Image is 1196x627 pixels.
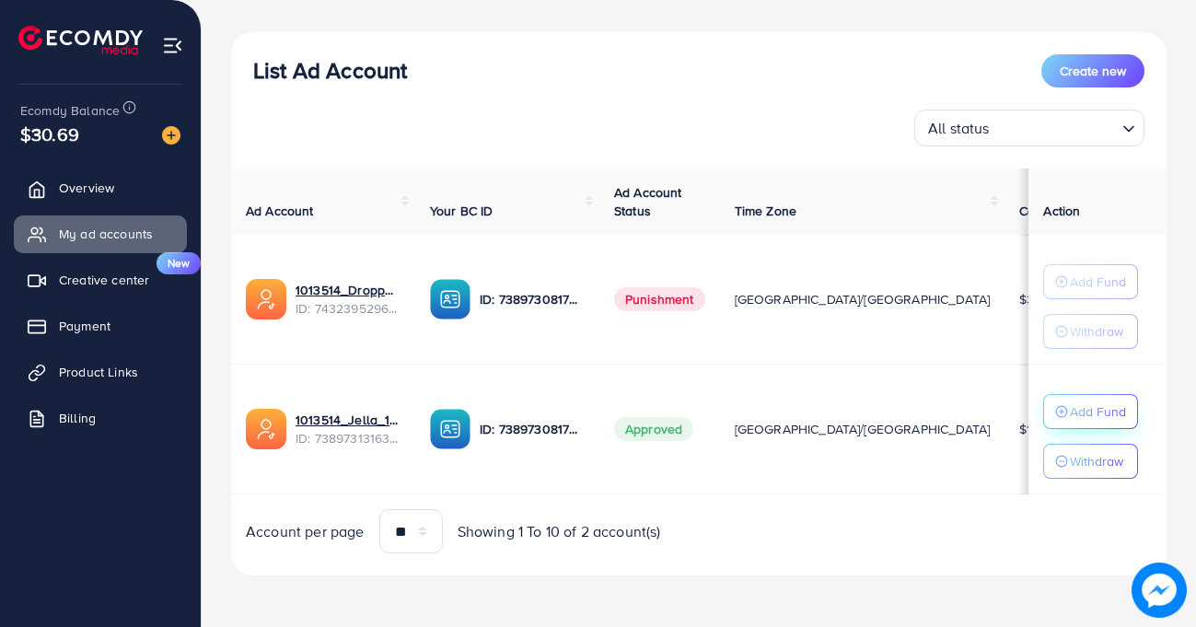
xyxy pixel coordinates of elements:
[1041,54,1144,87] button: Create new
[735,202,796,220] span: Time Zone
[20,121,79,147] span: $30.69
[1070,450,1123,472] p: Withdraw
[735,420,991,438] span: [GEOGRAPHIC_DATA]/[GEOGRAPHIC_DATA]
[296,281,401,319] div: <span class='underline'>1013514_Dropper_1730489399764</span></br>7432395296384368641
[995,111,1115,142] input: Search for option
[480,418,585,440] p: ID: 7389730817251033104
[1070,320,1123,343] p: Withdraw
[14,169,187,206] a: Overview
[14,400,187,436] a: Billing
[1043,314,1138,349] button: Withdraw
[1043,444,1138,479] button: Withdraw
[430,279,470,319] img: ic-ba-acc.ded83a64.svg
[1132,563,1187,618] img: image
[430,202,493,220] span: Your BC ID
[1043,394,1138,429] button: Add Fund
[1043,264,1138,299] button: Add Fund
[480,288,585,310] p: ID: 7389730817251033104
[20,101,120,120] span: Ecomdy Balance
[253,57,407,84] h3: List Ad Account
[735,290,991,308] span: [GEOGRAPHIC_DATA]/[GEOGRAPHIC_DATA]
[458,521,661,542] span: Showing 1 To 10 of 2 account(s)
[614,183,682,220] span: Ad Account Status
[1043,202,1080,220] span: Action
[14,354,187,390] a: Product Links
[59,179,114,197] span: Overview
[246,202,314,220] span: Ad Account
[59,271,149,289] span: Creative center
[59,409,96,427] span: Billing
[1070,401,1126,423] p: Add Fund
[14,215,187,252] a: My ad accounts
[162,126,180,145] img: image
[14,308,187,344] a: Payment
[157,252,201,274] span: New
[296,411,401,429] a: 1013514_Jella_1720555904157
[1070,271,1126,293] p: Add Fund
[59,225,153,243] span: My ad accounts
[59,317,110,335] span: Payment
[296,429,401,447] span: ID: 7389731316310261776
[18,26,143,54] img: logo
[246,409,286,449] img: ic-ads-acc.e4c84228.svg
[614,417,693,441] span: Approved
[1060,62,1126,80] span: Create new
[246,279,286,319] img: ic-ads-acc.e4c84228.svg
[296,411,401,448] div: <span class='underline'>1013514_Jella_1720555904157</span></br>7389731316310261776
[296,281,401,299] a: 1013514_Dropper_1730489399764
[914,110,1144,146] div: Search for option
[924,115,993,142] span: All status
[162,35,183,56] img: menu
[430,409,470,449] img: ic-ba-acc.ded83a64.svg
[59,363,138,381] span: Product Links
[246,521,365,542] span: Account per page
[296,299,401,318] span: ID: 7432395296384368641
[614,287,705,311] span: Punishment
[14,261,187,298] a: Creative centerNew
